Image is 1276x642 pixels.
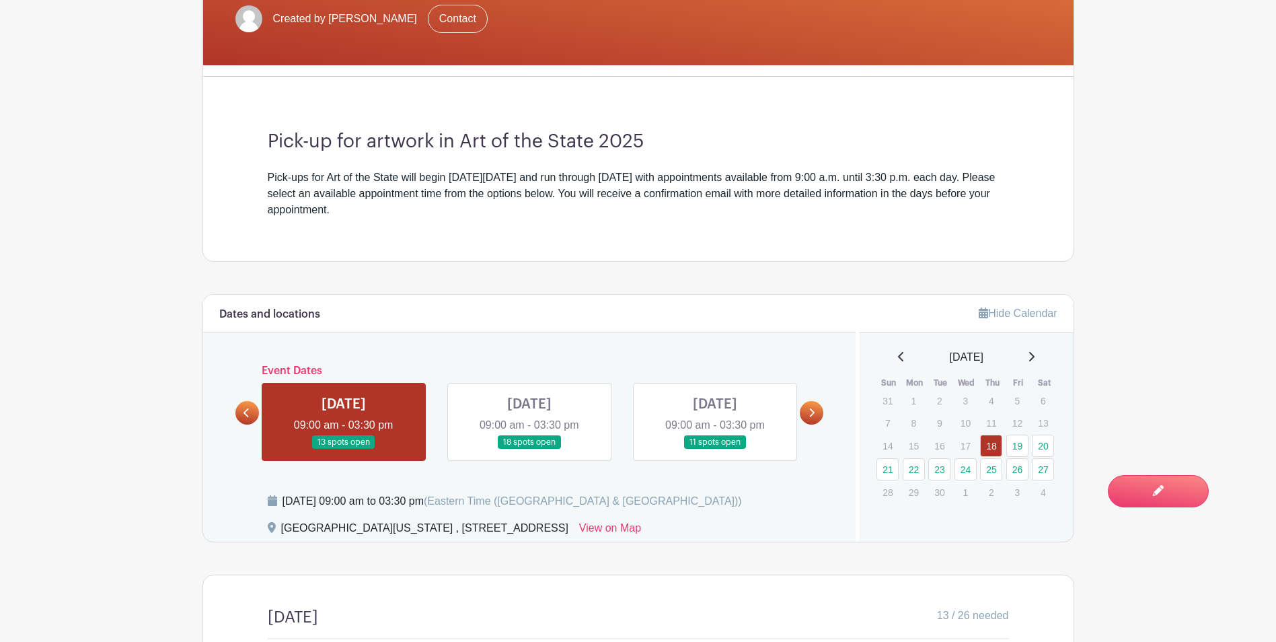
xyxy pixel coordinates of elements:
p: 14 [876,435,899,456]
th: Sat [1031,376,1057,390]
a: 26 [1006,458,1028,480]
p: 3 [954,390,977,411]
a: 21 [876,458,899,480]
span: 13 / 26 needed [937,608,1009,624]
h6: Dates and locations [219,308,320,321]
p: 29 [903,482,925,503]
p: 31 [876,390,899,411]
th: Fri [1006,376,1032,390]
h6: Event Dates [259,365,800,378]
a: 18 [980,435,1002,457]
p: 8 [903,413,925,433]
a: 27 [1032,458,1054,480]
p: 28 [876,482,899,503]
th: Tue [928,376,954,390]
a: 23 [928,458,950,480]
p: 1 [903,390,925,411]
p: 10 [954,413,977,433]
p: 3 [1006,482,1028,503]
a: 22 [903,458,925,480]
a: 19 [1006,435,1028,457]
p: 13 [1032,413,1054,433]
th: Mon [902,376,928,390]
h3: Pick-up for artwork in Art of the State 2025 [268,131,1009,153]
h4: [DATE] [268,608,318,627]
a: Hide Calendar [979,308,1057,319]
div: [DATE] 09:00 am to 03:30 pm [283,493,742,509]
a: Contact [428,5,488,33]
th: Wed [954,376,980,390]
p: 12 [1006,413,1028,433]
span: [DATE] [950,349,983,365]
span: Created by [PERSON_NAME] [273,11,417,27]
a: View on Map [579,520,641,542]
th: Thu [979,376,1006,390]
div: [GEOGRAPHIC_DATA][US_STATE] , [STREET_ADDRESS] [281,520,568,542]
span: (Eastern Time ([GEOGRAPHIC_DATA] & [GEOGRAPHIC_DATA])) [424,495,742,507]
div: Pick-ups for Art of the State will begin [DATE][DATE] and run through [DATE] with appointments av... [268,170,1009,218]
a: 24 [954,458,977,480]
img: default-ce2991bfa6775e67f084385cd625a349d9dcbb7a52a09fb2fda1e96e2d18dcdb.png [235,5,262,32]
p: 9 [928,413,950,433]
p: 4 [980,390,1002,411]
p: 2 [928,390,950,411]
p: 17 [954,435,977,456]
p: 7 [876,413,899,433]
p: 1 [954,482,977,503]
p: 30 [928,482,950,503]
p: 4 [1032,482,1054,503]
p: 16 [928,435,950,456]
p: 15 [903,435,925,456]
th: Sun [876,376,902,390]
p: 5 [1006,390,1028,411]
p: 2 [980,482,1002,503]
p: 6 [1032,390,1054,411]
a: 20 [1032,435,1054,457]
a: 25 [980,458,1002,480]
p: 11 [980,413,1002,433]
